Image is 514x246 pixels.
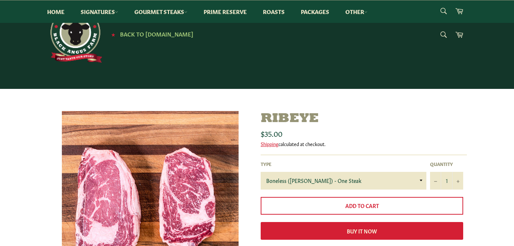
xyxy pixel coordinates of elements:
a: Prime Reserve [196,0,254,23]
a: ★ Back to [DOMAIN_NAME] [108,31,193,37]
span: Back to [DOMAIN_NAME] [120,30,193,38]
button: Buy it now [261,222,463,240]
button: Increase item quantity by one [452,172,463,190]
a: Home [40,0,72,23]
a: Packages [293,0,337,23]
span: Add to Cart [345,202,379,209]
label: Type [261,161,426,167]
div: calculated at checkout. [261,141,467,147]
label: Quantity [430,161,463,167]
a: Gourmet Steaks [127,0,195,23]
a: Roasts [256,0,292,23]
span: ★ [111,31,115,37]
button: Add to Cart [261,197,463,215]
button: Reduce item quantity by one [430,172,441,190]
a: Other [338,0,375,23]
h1: Ribeye [261,111,467,127]
img: Roseda Beef [47,7,102,63]
a: Shipping [261,140,278,147]
span: $35.00 [261,128,282,138]
a: Signatures [73,0,126,23]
